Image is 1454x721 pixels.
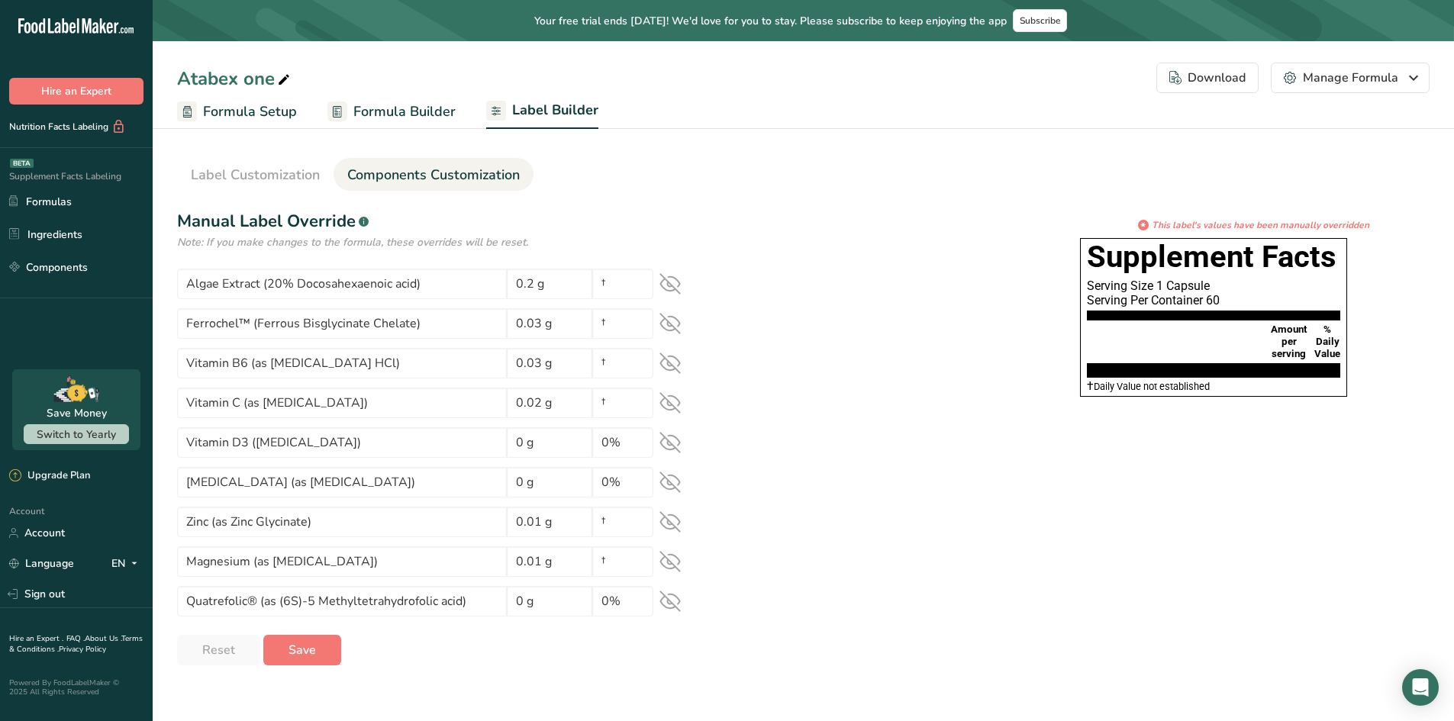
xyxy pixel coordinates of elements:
span: Formula Setup [203,101,297,122]
input: 0.01 g [507,546,592,577]
span: Your free trial ends [DATE]! We'd love for you to stay. Please subscribe to keep enjoying the app [534,13,1007,29]
input: 0.2 g [507,269,592,299]
section: Daily Value not established [1087,378,1340,395]
button: Reset [177,635,260,665]
input: Vitamin D3 (Cholecalciferol) [177,427,507,458]
button: Manage Formula [1271,63,1430,93]
div: Open Intercom Messenger [1402,669,1439,706]
a: About Us . [85,633,121,644]
a: Terms & Conditions . [9,633,143,655]
input: † [592,269,653,299]
input: † [592,388,653,418]
input: Vitamin B12 (as Methylcobalamin) [177,467,507,497]
input: Vitamin B6 (as Pyridoxine HCl) [177,348,507,378]
span: Label Builder [512,100,598,121]
h1: Supplement Facts [1087,239,1340,275]
span: Label Customization [191,165,320,185]
input: 0 g [507,586,592,616]
div: BETA [10,159,34,168]
input: 0 g [507,467,592,497]
input: 0.03 g [507,348,592,378]
div: Manage Formula [1284,69,1417,87]
span: % Daily Value [1314,323,1340,359]
i: This label's values have been manually overridden [1152,218,1369,232]
input: 0% [592,586,653,616]
input: Ferrochel™ (Ferrous Bisglycinate Chelate) [177,308,507,339]
span: Formula Builder [353,101,456,122]
div: Download [1169,69,1246,87]
span: Components Customization [347,165,520,185]
button: Download [1156,63,1259,93]
button: Switch to Yearly [24,424,129,444]
input: Algae Extract (20% Docosahexaenoic acid) [177,269,507,299]
div: Atabex one [177,65,293,92]
a: Language [9,550,74,577]
input: † [592,507,653,537]
input: † [592,546,653,577]
a: Label Builder [486,93,598,130]
span: Reset [202,641,235,659]
span: Switch to Yearly [37,427,116,442]
input: † [592,308,653,339]
div: EN [111,555,143,573]
div: Powered By FoodLabelMaker © 2025 All Rights Reserved [9,678,143,697]
input: Vitamin C (as Ascorbic acid) [177,388,507,418]
h1: Manual Label Override [177,209,711,234]
button: Hire an Expert [9,78,143,105]
button: Subscribe [1013,9,1067,32]
a: Hire an Expert . [9,633,63,644]
a: Privacy Policy [59,644,106,655]
i: Note: If you make changes to the formula, these overrides will be reset. [177,235,528,249]
span: † [1087,379,1094,393]
span: Save [289,641,316,659]
input: 0.02 g [507,388,592,418]
input: 0 g [507,427,592,458]
input: Zinc (as Zinc Glycinate) [177,507,507,537]
input: 0% [592,467,653,497]
input: 0.03 g [507,308,592,339]
div: Serving Per Container 60 [1087,293,1340,307]
span: Subscribe [1020,14,1060,27]
input: 0% [592,427,653,458]
a: Formula Setup [177,95,297,129]
input: Quatrefolic® (as (6S)-5 Methyltetrahydrofolic acid) [177,586,507,616]
input: 0.01 g [507,507,592,537]
input: Magnesium (as Magnesium oxide) [177,546,507,577]
div: Serving Size 1 Capsule [1087,278,1340,293]
a: Formula Builder [327,95,456,129]
button: Save [263,635,341,665]
div: Upgrade Plan [9,468,90,484]
span: Amount per serving [1271,323,1307,359]
div: Save Money [47,405,107,421]
input: † [592,348,653,378]
a: FAQ . [66,633,85,644]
